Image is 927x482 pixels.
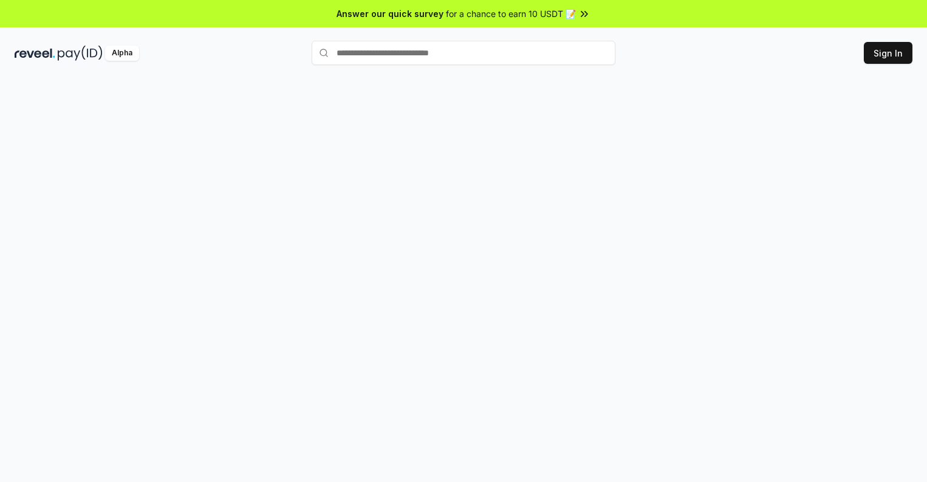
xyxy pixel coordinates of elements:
[446,7,576,20] span: for a chance to earn 10 USDT 📝
[105,46,139,61] div: Alpha
[58,46,103,61] img: pay_id
[337,7,443,20] span: Answer our quick survey
[864,42,912,64] button: Sign In
[15,46,55,61] img: reveel_dark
